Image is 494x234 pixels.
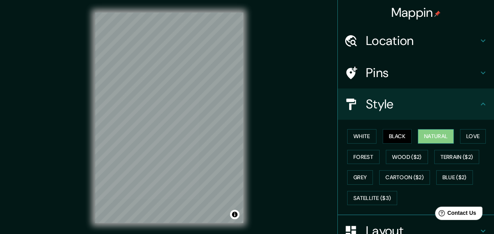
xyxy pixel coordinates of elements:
[338,25,494,56] div: Location
[383,129,412,144] button: Black
[366,33,478,49] h4: Location
[95,13,243,223] canvas: Map
[418,129,454,144] button: Natural
[366,96,478,112] h4: Style
[386,150,428,164] button: Wood ($2)
[434,150,480,164] button: Terrain ($2)
[424,203,485,225] iframe: Help widget launcher
[230,210,239,219] button: Toggle attribution
[347,170,373,185] button: Grey
[379,170,430,185] button: Cartoon ($2)
[347,150,380,164] button: Forest
[338,88,494,120] div: Style
[347,129,376,144] button: White
[434,11,440,17] img: pin-icon.png
[460,129,486,144] button: Love
[347,191,397,205] button: Satellite ($3)
[436,170,473,185] button: Blue ($2)
[391,5,441,20] h4: Mappin
[338,57,494,88] div: Pins
[366,65,478,81] h4: Pins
